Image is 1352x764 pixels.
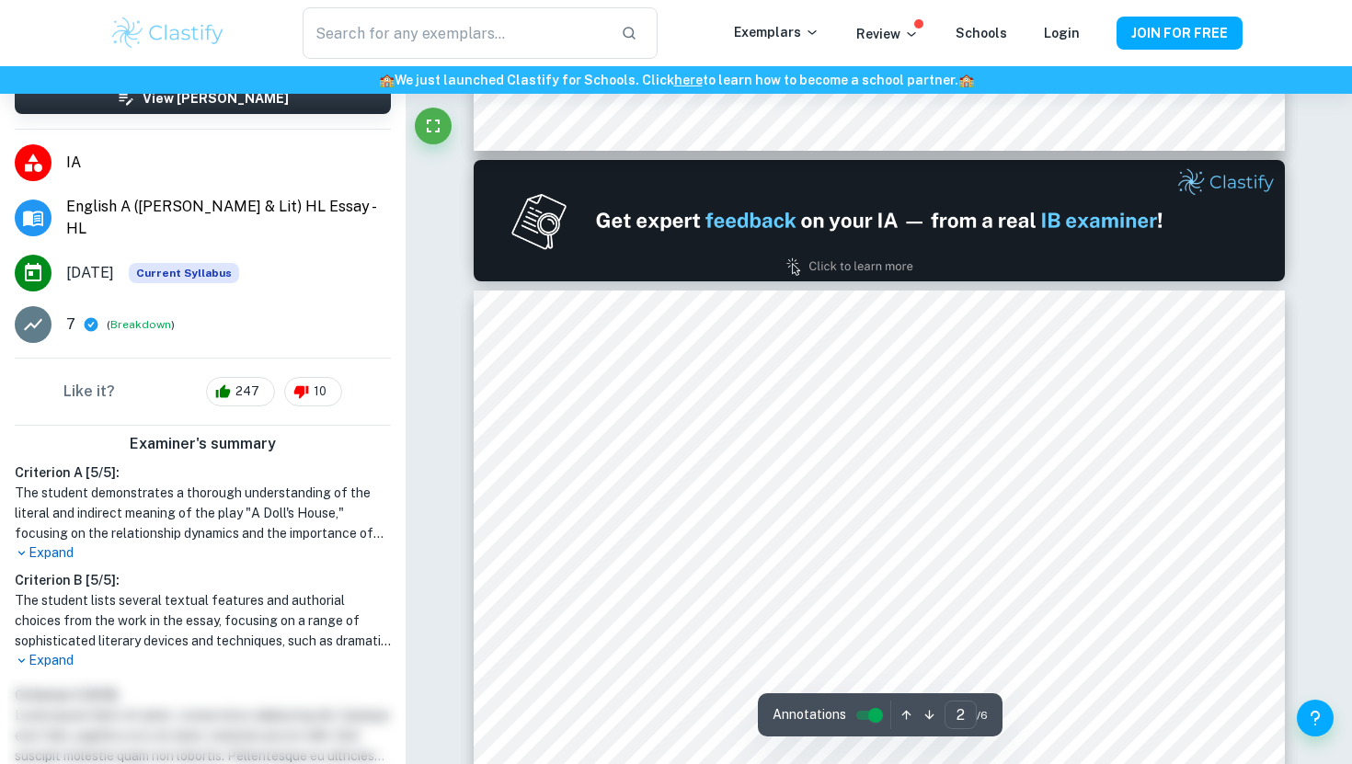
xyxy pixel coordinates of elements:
h6: Criterion B [ 5 / 5 ]: [15,570,391,590]
input: Search for any exemplars... [303,7,606,59]
span: ( ) [107,316,175,334]
span: 🏫 [958,73,974,87]
p: Review [856,24,919,44]
span: 247 [225,382,269,401]
span: Annotations [773,705,846,724]
a: here [674,73,703,87]
span: 10 [304,382,337,401]
h6: Examiner's summary [7,433,398,455]
button: JOIN FOR FREE [1117,17,1243,50]
p: Expand [15,543,391,563]
p: 7 [66,314,75,336]
button: View [PERSON_NAME] [15,83,391,114]
h6: View [PERSON_NAME] [143,88,289,108]
a: Login [1044,26,1080,40]
div: 10 [284,377,342,406]
span: English A ([PERSON_NAME] & Lit) HL Essay - HL [66,196,391,240]
button: Help and Feedback [1297,700,1334,736]
h1: The student demonstrates a thorough understanding of the literal and indirect meaning of the play... [15,483,391,543]
div: This exemplar is based on the current syllabus. Feel free to refer to it for inspiration/ideas wh... [129,263,239,283]
h6: Like it? [63,381,115,403]
a: Schools [956,26,1007,40]
img: Ad [474,160,1285,281]
span: [DATE] [66,262,114,284]
h1: The student lists several textual features and authorial choices from the work in the essay, focu... [15,590,391,651]
span: 🏫 [379,73,395,87]
button: Fullscreen [415,108,452,144]
div: 247 [206,377,275,406]
button: Breakdown [110,316,171,333]
h6: Criterion A [ 5 / 5 ]: [15,462,391,483]
img: Clastify logo [109,15,226,51]
span: Current Syllabus [129,263,239,283]
span: IA [66,152,391,174]
span: / 6 [977,707,988,724]
p: Exemplars [734,22,819,42]
h6: We just launched Clastify for Schools. Click to learn how to become a school partner. [4,70,1348,90]
p: Expand [15,651,391,670]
